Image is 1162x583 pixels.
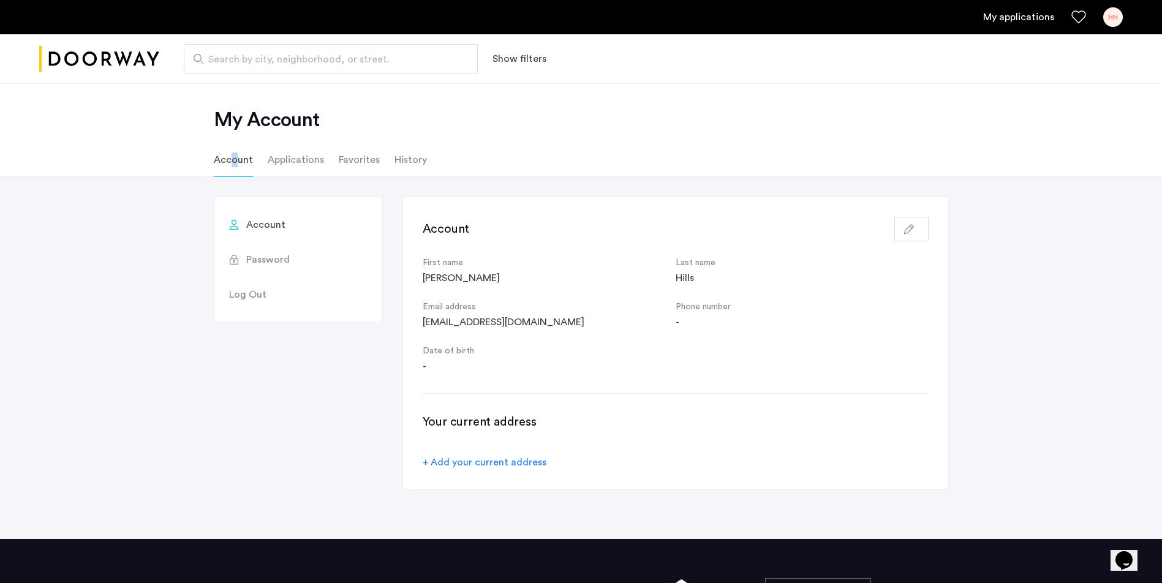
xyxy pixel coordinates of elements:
[214,143,253,177] li: Account
[184,44,478,73] input: Apartment Search
[423,455,546,470] div: + Add your current address
[423,359,676,374] div: -
[1111,534,1150,571] iframe: chat widget
[676,256,929,271] div: Last name
[676,315,929,329] div: -
[39,36,159,82] img: logo
[1103,7,1123,27] div: HH
[423,413,929,431] h3: Your current address
[894,217,929,241] button: button
[423,271,676,285] div: [PERSON_NAME]
[246,252,290,267] span: Password
[676,271,929,285] div: Hills
[339,143,380,177] li: Favorites
[423,300,676,315] div: Email address
[39,36,159,82] a: Cazamio logo
[246,217,285,232] span: Account
[423,256,676,271] div: First name
[423,220,470,238] h3: Account
[268,143,324,177] li: Applications
[1071,10,1086,24] a: Favorites
[983,10,1054,24] a: My application
[208,52,443,67] span: Search by city, neighborhood, or street.
[214,108,949,132] h2: My Account
[676,300,929,315] div: Phone number
[492,51,546,66] button: Show or hide filters
[423,315,676,329] div: [EMAIL_ADDRESS][DOMAIN_NAME]
[394,143,427,177] li: History
[423,344,676,359] div: Date of birth
[229,287,266,302] span: Log Out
